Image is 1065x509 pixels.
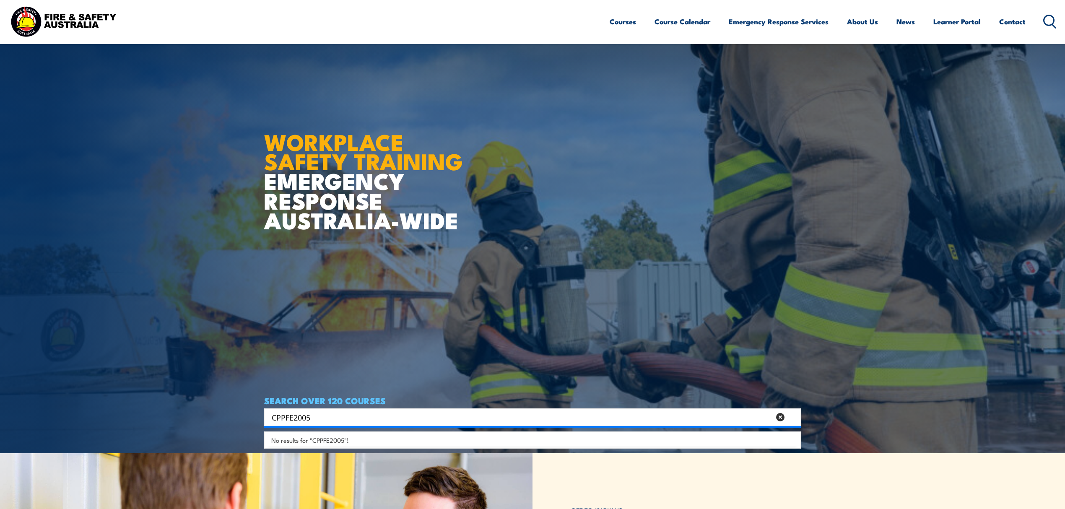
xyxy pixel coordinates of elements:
a: Course Calendar [655,10,710,33]
input: Search input [272,411,771,423]
h4: SEARCH OVER 120 COURSES [264,396,801,405]
a: Courses [610,10,636,33]
a: About Us [847,10,878,33]
a: Learner Portal [933,10,981,33]
strong: WORKPLACE SAFETY TRAINING [264,124,463,178]
button: Search magnifier button [786,411,798,423]
form: Search form [273,411,772,423]
h1: EMERGENCY RESPONSE AUSTRALIA-WIDE [264,111,469,230]
span: No results for "CPPFE2005"! [271,436,349,444]
a: Emergency Response Services [729,10,829,33]
a: Contact [999,10,1026,33]
a: News [896,10,915,33]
